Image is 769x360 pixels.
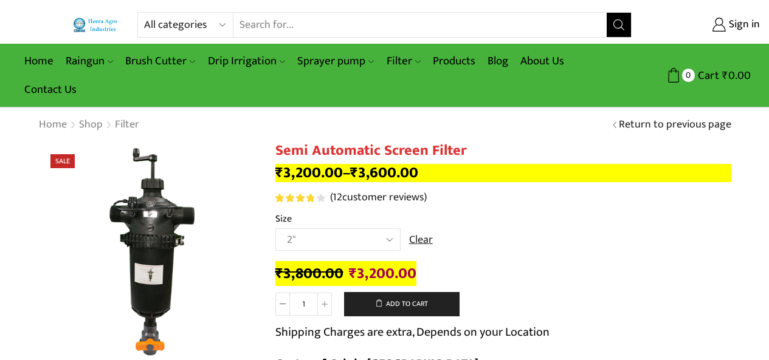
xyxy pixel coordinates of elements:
[726,17,760,33] span: Sign in
[682,69,695,81] span: 0
[114,117,140,133] a: Filter
[290,293,317,316] input: Product quantity
[275,164,731,182] p: –
[514,47,570,75] a: About Us
[275,160,343,185] bdi: 3,200.00
[38,117,140,133] nav: Breadcrumb
[409,233,433,248] a: Clear options
[349,261,357,286] span: ₹
[644,64,751,87] a: 0 Cart ₹0.00
[38,117,67,133] a: Home
[78,117,103,133] a: Shop
[619,117,731,133] a: Return to previous page
[722,66,751,85] bdi: 0.00
[607,13,631,37] button: Search button
[275,194,327,202] span: 12
[291,47,380,75] a: Sprayer pump
[275,261,343,286] bdi: 3,800.00
[275,194,325,202] div: Rated 3.92 out of 5
[650,14,760,36] a: Sign in
[119,47,201,75] a: Brush Cutter
[275,160,283,185] span: ₹
[481,47,514,75] a: Blog
[275,194,314,202] span: Rated out of 5 based on customer ratings
[60,47,119,75] a: Raingun
[18,75,83,104] a: Contact Us
[350,160,418,185] bdi: 3,600.00
[381,47,427,75] a: Filter
[350,160,358,185] span: ₹
[695,67,719,84] span: Cart
[275,261,283,286] span: ₹
[50,154,75,168] span: Sale
[344,292,460,316] button: Add to cart
[333,188,342,206] span: 12
[330,190,427,206] a: (12customer reviews)
[722,66,728,85] span: ₹
[275,322,550,342] p: Shipping Charges are extra, Depends on your Location
[18,47,60,75] a: Home
[349,261,416,286] bdi: 3,200.00
[275,212,292,226] label: Size
[233,13,607,37] input: Search for...
[427,47,481,75] a: Products
[202,47,291,75] a: Drip Irrigation
[275,142,731,160] h1: Semi Automatic Screen Filter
